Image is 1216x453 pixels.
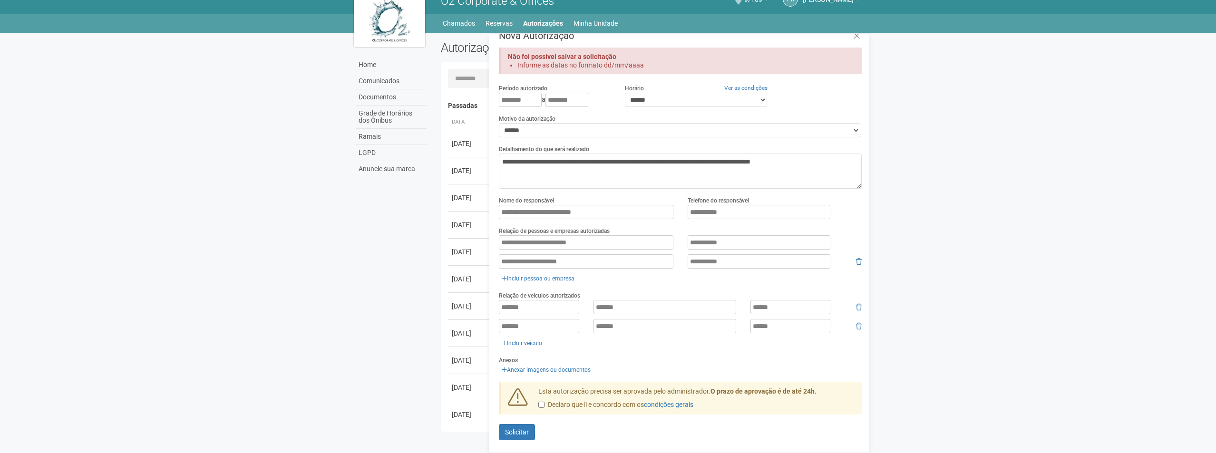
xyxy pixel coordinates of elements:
div: [DATE] [452,383,487,392]
th: Data [448,115,491,130]
label: Declaro que li e concordo com os [538,400,693,410]
a: Comunicados [356,73,427,89]
a: Ramais [356,129,427,145]
label: Telefone do responsável [688,196,749,205]
h2: Autorizações [441,40,644,55]
div: Esta autorização precisa ser aprovada pelo administrador. [531,387,862,414]
input: Declaro que li e concordo com oscondições gerais [538,402,545,408]
label: Nome do responsável [499,196,554,205]
div: [DATE] [452,166,487,175]
div: [DATE] [452,274,487,284]
label: Detalhamento do que será realizado [499,145,589,154]
div: [DATE] [452,410,487,419]
strong: O prazo de aprovação é de até 24h. [710,387,817,395]
label: Relação de veículos autorizados [499,291,580,300]
strong: Não foi possível salvar a solicitação [508,53,616,60]
div: [DATE] [452,220,487,230]
i: Remover [856,258,862,265]
button: Solicitar [499,424,535,440]
div: [DATE] [452,356,487,365]
h3: Nova Autorização [499,31,862,40]
div: a [499,93,610,107]
a: Reservas [486,17,513,30]
label: Relação de pessoas e empresas autorizadas [499,227,610,235]
div: [DATE] [452,328,487,338]
a: Chamados [443,17,475,30]
a: Incluir veículo [499,338,545,348]
a: Anuncie sua marca [356,161,427,177]
a: LGPD [356,145,427,161]
li: Informe as datas no formato dd/mm/aaaa [517,61,845,69]
a: Minha Unidade [574,17,618,30]
a: condições gerais [644,401,693,408]
a: Grade de Horários dos Ônibus [356,106,427,129]
a: Ver as condições [724,85,768,91]
a: Documentos [356,89,427,106]
a: Incluir pessoa ou empresa [499,273,577,284]
div: [DATE] [452,139,487,148]
a: Autorizações [523,17,563,30]
i: Remover [856,323,862,329]
div: [DATE] [452,247,487,257]
a: Anexar imagens ou documentos [499,365,593,375]
label: Horário [625,84,644,93]
div: [DATE] [452,301,487,311]
i: Remover [856,304,862,310]
a: Home [356,57,427,73]
label: Motivo da autorização [499,115,555,123]
span: Solicitar [505,428,529,436]
label: Período autorizado [499,84,547,93]
h4: Passadas [448,102,856,109]
label: Anexos [499,356,518,365]
div: [DATE] [452,193,487,202]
